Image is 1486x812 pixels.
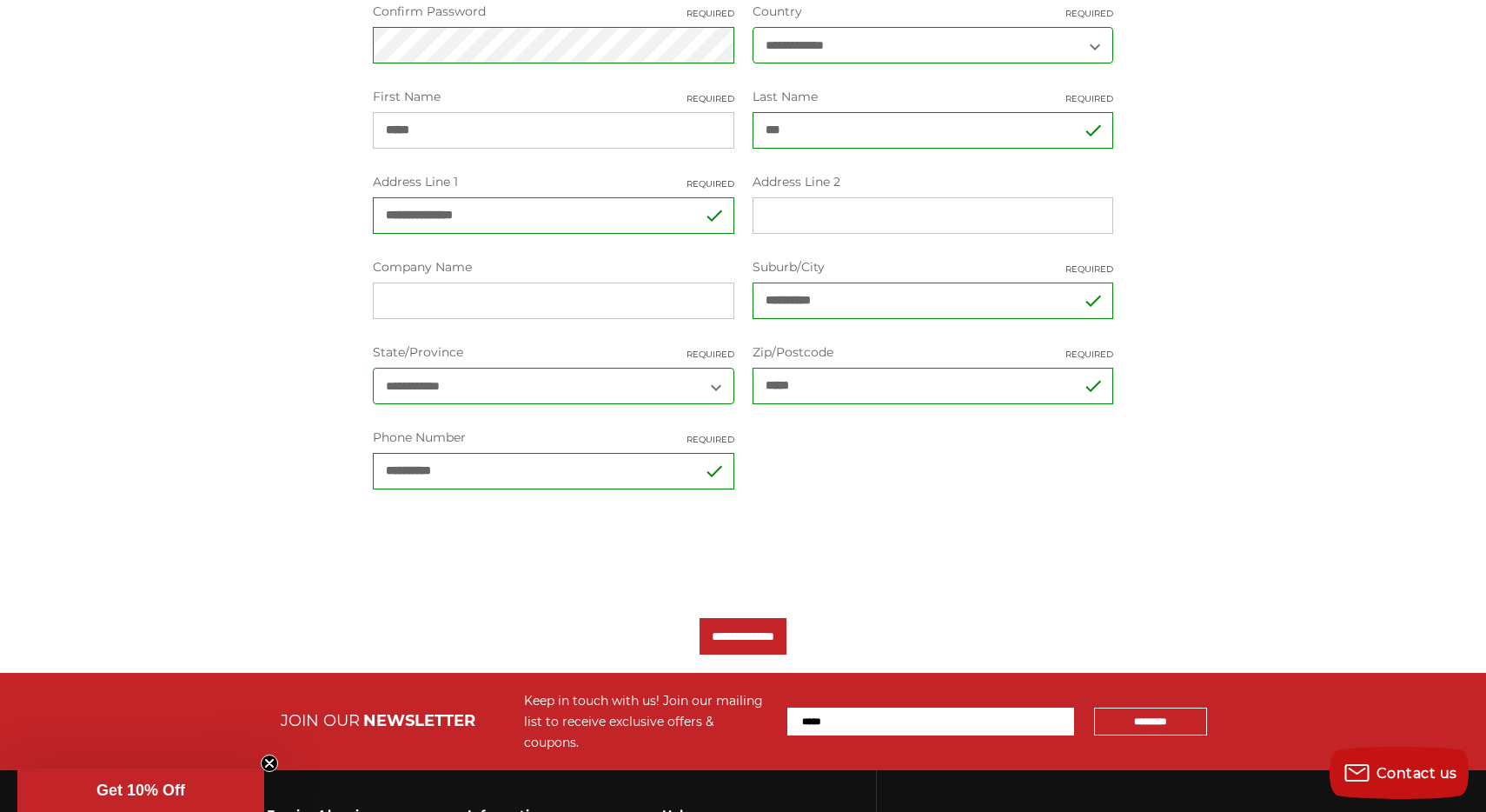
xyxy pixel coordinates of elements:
[687,177,734,190] small: Required
[1330,747,1469,799] button: Contact us
[1065,7,1113,20] small: Required
[687,348,734,361] small: Required
[96,782,185,799] span: Get 10% Off
[1065,263,1113,276] small: Required
[373,343,733,362] label: State/Province
[687,92,734,105] small: Required
[753,3,1113,21] label: Country
[687,433,734,446] small: Required
[753,343,1113,362] label: Zip/Postcode
[373,258,733,276] label: Company Name
[17,769,264,812] div: Get 10% OffClose teaser
[373,173,733,191] label: Address Line 1
[373,3,733,21] label: Confirm Password
[524,690,770,753] div: Keep in touch with us! Join our mailing list to receive exclusive offers & coupons.
[281,711,360,730] span: JOIN OUR
[687,7,734,20] small: Required
[753,173,1113,191] label: Address Line 2
[261,755,278,772] button: Close teaser
[1065,92,1113,105] small: Required
[753,88,1113,106] label: Last Name
[373,88,733,106] label: First Name
[753,258,1113,276] label: Suburb/City
[363,711,475,730] span: NEWSLETTER
[1065,348,1113,361] small: Required
[373,514,637,582] iframe: reCAPTCHA
[1377,765,1457,782] span: Contact us
[373,429,733,447] label: Phone Number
